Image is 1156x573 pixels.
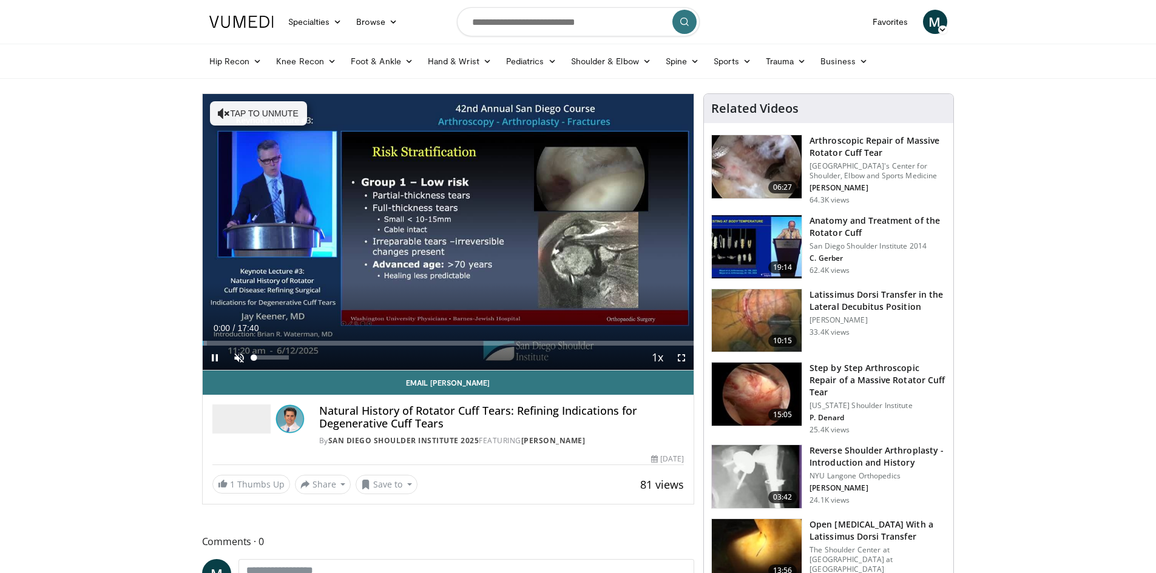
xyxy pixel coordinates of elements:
[319,404,684,431] h4: Natural History of Rotator Cuff Tears: Refining Indications for Degenerative Cuff Tears
[759,49,814,73] a: Trauma
[706,49,759,73] a: Sports
[203,370,694,395] a: Email [PERSON_NAME]
[711,444,946,509] a: 03:42 Reverse Shoulder Arthroplasty - Introduction and History NYU Langone Orthopedics [PERSON_NA...
[712,289,802,352] img: 38501_0000_3.png.150x105_q85_crop-smart_upscale.jpg
[810,266,850,275] p: 62.4K views
[214,323,230,333] span: 0:00
[810,425,850,435] p: 25.4K views
[810,241,946,251] p: San Diego Shoulder Institute 2014
[343,49,421,73] a: Foot & Ankle
[203,341,694,346] div: Progress Bar
[275,404,305,434] img: Avatar
[810,413,946,423] p: P. Denard
[349,10,405,34] a: Browse
[768,409,797,421] span: 15:05
[810,315,946,325] p: [PERSON_NAME]
[711,135,946,205] a: 06:27 Arthroscopic Repair of Massive Rotator Cuff Tear [GEOGRAPHIC_DATA]'s Center for Shoulder, E...
[711,101,799,116] h4: Related Videos
[521,435,586,446] a: [PERSON_NAME]
[210,101,307,126] button: Tap to unmute
[810,253,946,263] p: C. Gerber
[768,491,797,503] span: 03:42
[669,346,694,370] button: Fullscreen
[810,161,946,181] p: [GEOGRAPHIC_DATA]'s Center for Shoulder, Elbow and Sports Medicine
[712,215,802,278] img: 58008271-3059-4eea-87a5-8726eb53a503.150x105_q85_crop-smart_upscale.jpg
[421,49,499,73] a: Hand & Wrist
[810,401,946,410] p: [US_STATE] Shoulder Institute
[923,10,947,34] a: M
[810,289,946,313] h3: Latissimus Dorsi Transfer in the Lateral Decubitus Position
[810,362,946,398] h3: Step by Step Arthroscopic Repair of a Massive Rotator Cuff Tear
[711,362,946,435] a: 15:05 Step by Step Arthroscopic Repair of a Massive Rotator Cuff Tear [US_STATE] Shoulder Institu...
[813,49,875,73] a: Business
[810,483,946,493] p: [PERSON_NAME]
[810,471,946,481] p: NYU Langone Orthopedics
[319,435,684,446] div: By FEATURING
[768,335,797,347] span: 10:15
[212,475,290,494] a: 1 Thumbs Up
[768,261,797,273] span: 19:14
[209,16,274,28] img: VuMedi Logo
[711,215,946,279] a: 19:14 Anatomy and Treatment of the Rotator Cuff San Diego Shoulder Institute 2014 C. Gerber 62.4K...
[651,454,684,464] div: [DATE]
[810,444,946,469] h3: Reverse Shoulder Arthroplasty - Introduction and History
[499,49,564,73] a: Pediatrics
[768,181,797,193] span: 06:27
[810,518,946,543] h3: Open [MEDICAL_DATA] With a Latissimus Dorsi Transfer
[640,477,684,492] span: 81 views
[810,195,850,205] p: 64.3K views
[810,215,946,239] h3: Anatomy and Treatment of the Rotator Cuff
[810,135,946,159] h3: Arthroscopic Repair of Massive Rotator Cuff Tear
[212,404,271,434] img: San Diego Shoulder Institute 2025
[356,475,417,494] button: Save to
[295,475,351,494] button: Share
[712,363,802,426] img: 7cd5bdb9-3b5e-40f2-a8f4-702d57719c06.150x105_q85_crop-smart_upscale.jpg
[237,323,259,333] span: 17:40
[254,355,289,360] div: Volume Level
[227,346,251,370] button: Unmute
[328,435,479,446] a: San Diego Shoulder Institute 2025
[810,495,850,505] p: 24.1K views
[564,49,658,73] a: Shoulder & Elbow
[645,346,669,370] button: Playback Rate
[203,94,694,370] video-js: Video Player
[281,10,350,34] a: Specialties
[203,346,227,370] button: Pause
[202,534,695,549] span: Comments 0
[810,183,946,193] p: [PERSON_NAME]
[658,49,706,73] a: Spine
[712,135,802,198] img: 281021_0002_1.png.150x105_q85_crop-smart_upscale.jpg
[810,327,850,337] p: 33.4K views
[233,323,235,333] span: /
[711,289,946,353] a: 10:15 Latissimus Dorsi Transfer in the Lateral Decubitus Position [PERSON_NAME] 33.4K views
[230,478,235,490] span: 1
[865,10,916,34] a: Favorites
[712,445,802,508] img: zucker_4.png.150x105_q85_crop-smart_upscale.jpg
[457,7,700,36] input: Search topics, interventions
[202,49,269,73] a: Hip Recon
[269,49,343,73] a: Knee Recon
